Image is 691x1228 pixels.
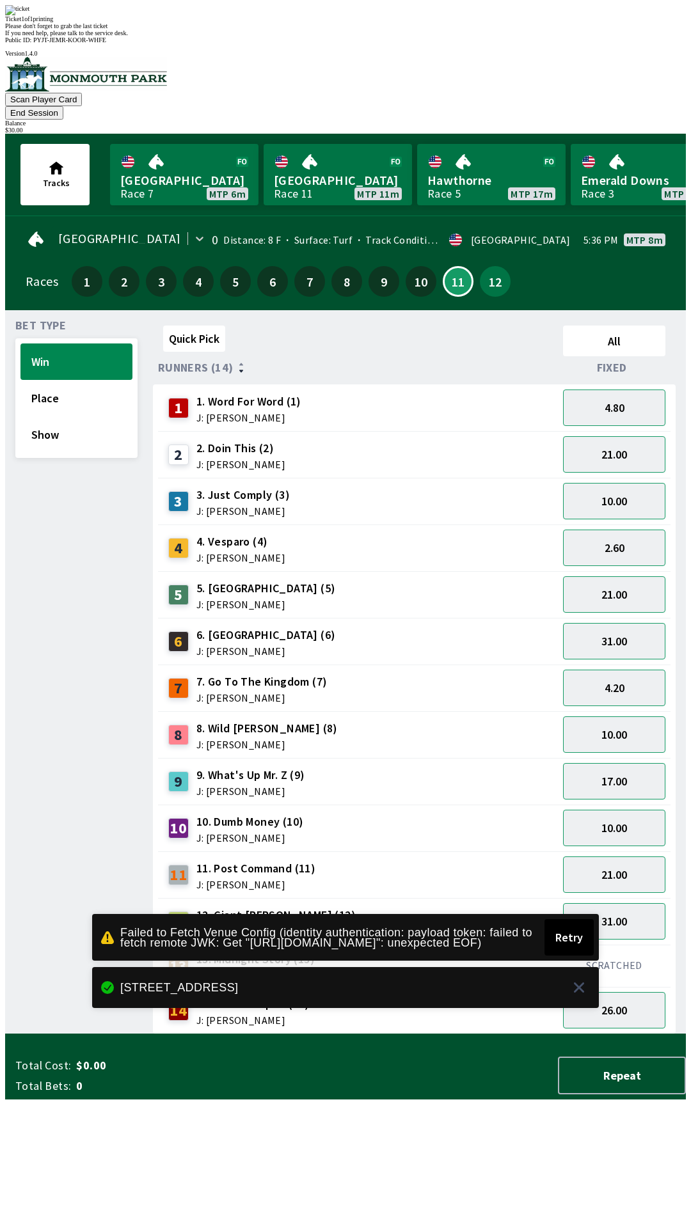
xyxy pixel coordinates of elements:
span: J: [PERSON_NAME] [196,833,304,843]
span: 11 [447,278,469,285]
span: J: [PERSON_NAME] [196,506,290,516]
button: 2 [109,266,139,297]
span: Runners (14) [158,363,234,373]
span: All [569,334,660,349]
div: 5 [168,585,189,605]
span: 2. Doin This (2) [196,440,285,457]
button: Retry [544,919,594,956]
span: 3. Just Comply (3) [196,487,290,503]
span: 7. Go To The Kingdom (7) [196,673,328,690]
span: MTP 11m [357,189,399,199]
span: J: [PERSON_NAME] [196,1015,309,1025]
button: 2.60 [563,530,665,566]
button: 4.20 [563,670,665,706]
button: 21.00 [563,436,665,473]
span: 10.00 [601,727,627,742]
button: End Session [5,106,63,120]
span: 9. What's Up Mr. Z (9) [196,767,305,783]
button: 9 [369,266,399,297]
span: 5:36 PM [584,235,619,245]
button: 11 [443,266,473,297]
span: [GEOGRAPHIC_DATA] [58,233,181,244]
img: venue logo [5,57,167,91]
span: Win [31,354,122,369]
span: 4 [186,277,210,286]
span: Total Bets: [15,1078,71,1094]
div: Races [26,276,58,287]
div: 0 [212,235,218,245]
span: 10.00 [601,494,627,508]
button: Repeat [558,1057,686,1094]
span: 11. Post Command (11) [196,860,315,877]
span: J: [PERSON_NAME] [196,879,315,890]
span: 31.00 [601,634,627,649]
span: MTP 6m [209,189,246,199]
span: 2.60 [605,540,624,555]
button: 1 [72,266,102,297]
div: Please don't forget to grab the last ticket [5,22,686,29]
span: 10.00 [601,821,627,835]
div: $ 30.00 [5,127,686,134]
span: 21.00 [601,867,627,882]
span: J: [PERSON_NAME] [196,459,285,469]
button: 6 [257,266,288,297]
div: 10 [168,818,189,838]
span: [GEOGRAPHIC_DATA] [274,172,402,189]
button: 21.00 [563,576,665,613]
div: Race 7 [120,189,154,199]
div: Race 5 [427,189,461,199]
span: Track Condition: Firm [353,233,465,246]
span: Fixed [597,363,627,373]
span: 4. Vesparo (4) [196,533,285,550]
div: 3 [168,491,189,512]
button: All [563,326,665,356]
div: 11 [168,865,189,885]
span: 6. [GEOGRAPHIC_DATA] (6) [196,627,336,643]
span: J: [PERSON_NAME] [196,646,336,656]
span: [GEOGRAPHIC_DATA] [120,172,248,189]
button: 10.00 [563,483,665,519]
img: ticket [5,5,29,15]
button: Tracks [20,144,90,205]
span: 2 [112,277,136,286]
div: Race 3 [581,189,614,199]
span: Total Cost: [15,1058,71,1073]
span: J: [PERSON_NAME] [196,553,285,563]
button: 4 [183,266,214,297]
div: Fixed [558,361,671,374]
button: 10.00 [563,716,665,753]
button: Scan Player Card [5,93,82,106]
span: J: [PERSON_NAME] [196,413,301,423]
span: MTP 8m [626,235,663,245]
div: 4 [168,538,189,558]
span: 4.20 [605,681,624,695]
span: 31.00 [601,914,627,929]
span: 0 [76,1078,278,1094]
button: 17.00 [563,763,665,799]
span: 8. Wild [PERSON_NAME] (8) [196,720,338,737]
span: Repeat [569,1068,674,1083]
span: Hawthorne [427,172,555,189]
a: [GEOGRAPHIC_DATA]Race 11MTP 11m [264,144,412,205]
span: 1. Word For Word (1) [196,393,301,410]
span: PYJT-JEMR-KOOR-WHFE [33,36,106,43]
span: J: [PERSON_NAME] [196,786,305,796]
div: 2 [168,445,189,465]
button: 12 [480,266,511,297]
a: HawthorneRace 5MTP 17m [417,144,566,205]
span: $0.00 [76,1058,278,1073]
span: 8 [335,277,359,286]
span: 26.00 [601,1003,627,1018]
span: 10 [409,277,433,286]
span: Quick Pick [169,331,219,346]
button: 4.80 [563,390,665,426]
button: Place [20,380,132,416]
a: [GEOGRAPHIC_DATA]Race 7MTP 6m [110,144,258,205]
span: Retry [555,930,583,945]
div: Version 1.4.0 [5,50,686,57]
button: Quick Pick [163,326,225,352]
span: Distance: 8 F [223,233,281,246]
div: 1 [168,398,189,418]
button: 8 [331,266,362,297]
button: 5 [220,266,251,297]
